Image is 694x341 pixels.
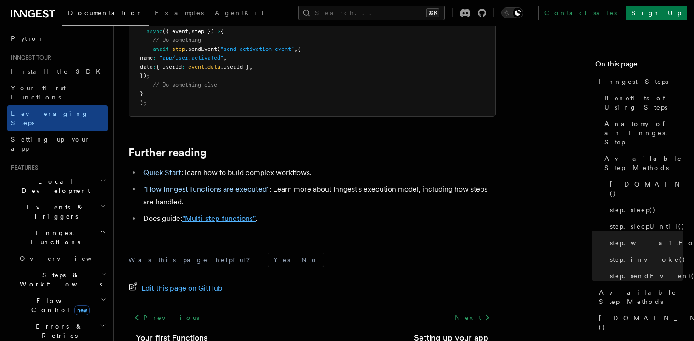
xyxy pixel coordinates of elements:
[604,93,683,112] span: Benefits of Using Steps
[606,268,683,284] a: step.sendEvent()
[7,164,38,171] span: Features
[220,64,249,70] span: .userId }
[11,84,66,101] span: Your first Functions
[7,80,108,105] a: Your first Functions
[143,185,269,193] a: "How Inngest functions are executed"
[220,28,224,34] span: {
[207,64,220,70] span: data
[606,235,683,251] a: step.waitForEvent()
[296,253,324,267] button: No
[7,228,99,247] span: Inngest Functions
[16,322,100,340] span: Errors & Retries
[68,9,144,16] span: Documentation
[11,110,89,126] span: Leveraging Steps
[16,267,108,292] button: Steps & Workflows
[16,270,102,289] span: Steps & Workflows
[129,309,204,326] a: Previous
[7,173,108,199] button: Local Development
[601,115,683,150] a: Anatomy of an Inngest Step
[188,28,191,34] span: ,
[610,222,685,231] span: step.sleepUntil()
[209,3,269,25] a: AgentKit
[610,205,656,214] span: step.sleep()
[153,37,201,43] span: // Do something
[146,28,162,34] span: async
[601,150,683,176] a: Available Step Methods
[11,35,45,42] span: Python
[595,73,683,90] a: Inngest Steps
[606,176,683,202] a: [DOMAIN_NAME]()
[449,309,496,326] a: Next
[599,77,668,86] span: Inngest Steps
[606,218,683,235] a: step.sleepUntil()
[16,292,108,318] button: Flow Controlnew
[604,154,683,172] span: Available Step Methods
[7,225,108,250] button: Inngest Functions
[204,64,207,70] span: .
[159,55,224,61] span: "app/user.activated"
[182,64,185,70] span: :
[153,55,156,61] span: :
[141,282,223,295] span: Edit this page on GitHub
[7,131,108,157] a: Setting up your app
[249,64,252,70] span: ,
[426,8,439,17] kbd: ⌘K
[140,72,150,79] span: });
[155,9,204,16] span: Examples
[7,177,100,195] span: Local Development
[16,250,108,267] a: Overview
[153,64,156,70] span: :
[595,284,683,310] a: Available Step Methods
[20,255,114,262] span: Overview
[599,288,683,306] span: Available Step Methods
[7,105,108,131] a: Leveraging Steps
[606,251,683,268] a: step.invoke()
[129,255,257,264] p: Was this page helpful?
[11,136,90,152] span: Setting up your app
[217,46,220,52] span: (
[601,90,683,115] a: Benefits of Using Steps
[298,5,445,20] button: Search...⌘K
[595,310,683,335] a: [DOMAIN_NAME]()
[140,64,153,70] span: data
[140,99,146,106] span: );
[172,46,185,52] span: step
[188,64,204,70] span: event
[143,168,181,177] a: Quick Start
[595,59,683,73] h4: On this page
[62,3,149,26] a: Documentation
[538,5,622,20] a: Contact sales
[220,46,294,52] span: "send-activation-event"
[7,203,100,221] span: Events & Triggers
[7,199,108,225] button: Events & Triggers
[16,296,101,314] span: Flow Control
[140,212,496,225] li: Docs guide: .
[74,305,90,315] span: new
[140,183,496,209] li: : Learn more about Inngest's execution model, including how steps are handled.
[153,46,169,52] span: await
[604,119,683,147] span: Anatomy of an Inngest Step
[606,202,683,218] a: step.sleep()
[156,64,182,70] span: { userId
[268,253,296,267] button: Yes
[129,282,223,295] a: Edit this page on GitHub
[153,82,217,88] span: // Do something else
[140,90,143,97] span: }
[140,166,496,179] li: : learn how to build complex workflows.
[501,7,523,18] button: Toggle dark mode
[191,28,214,34] span: step })
[11,68,106,75] span: Install the SDK
[7,63,108,80] a: Install the SDK
[162,28,188,34] span: ({ event
[140,55,153,61] span: name
[215,9,263,16] span: AgentKit
[185,46,217,52] span: .sendEvent
[626,5,687,20] a: Sign Up
[182,214,256,223] a: "Multi-step functions"
[7,54,51,61] span: Inngest tour
[149,3,209,25] a: Examples
[610,255,686,264] span: step.invoke()
[7,30,108,47] a: Python
[224,55,227,61] span: ,
[214,28,220,34] span: =>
